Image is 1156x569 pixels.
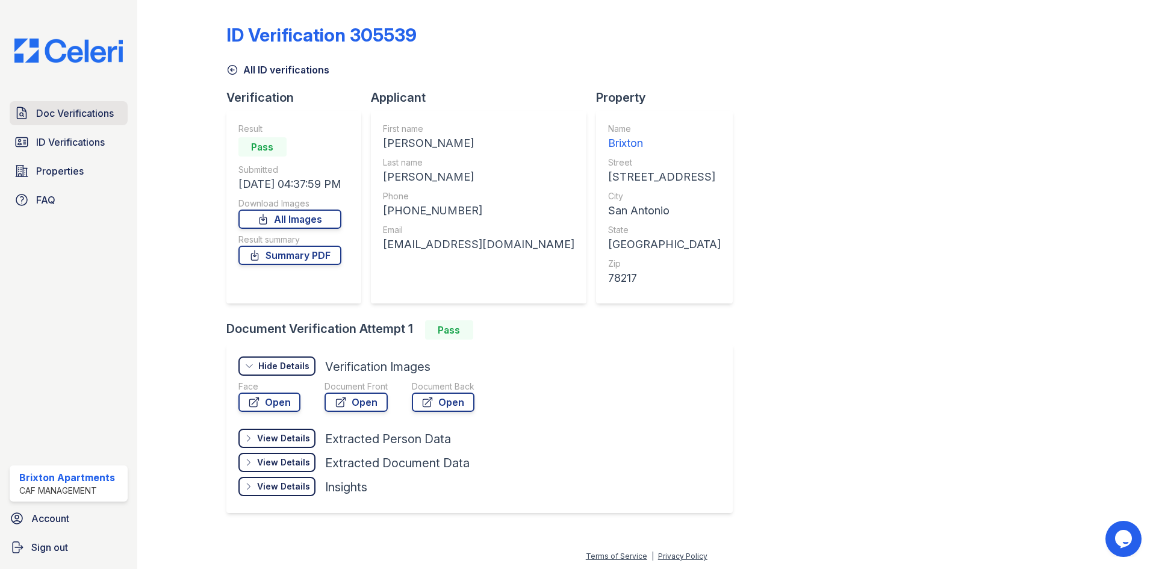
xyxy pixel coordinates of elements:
div: San Antonio [608,202,721,219]
div: Verification [226,89,371,106]
div: Last name [383,157,574,169]
div: State [608,224,721,236]
div: Face [238,381,300,393]
div: Submitted [238,164,341,176]
a: Terms of Service [586,552,647,561]
div: Extracted Document Data [325,455,470,471]
span: Account [31,511,69,526]
a: Doc Verifications [10,101,128,125]
span: Sign out [31,540,68,555]
span: Properties [36,164,84,178]
a: Summary PDF [238,246,341,265]
div: Phone [383,190,574,202]
a: Privacy Policy [658,552,707,561]
div: Applicant [371,89,596,106]
a: All ID verifications [226,63,329,77]
a: Name Brixton [608,123,721,152]
div: Hide Details [258,360,309,372]
a: Open [412,393,474,412]
a: Account [5,506,132,530]
div: Download Images [238,197,341,210]
div: Property [596,89,742,106]
div: City [608,190,721,202]
div: Verification Images [325,358,430,375]
div: Document Verification Attempt 1 [226,320,742,340]
div: 78217 [608,270,721,287]
div: Extracted Person Data [325,431,451,447]
div: [DATE] 04:37:59 PM [238,176,341,193]
div: ID Verification 305539 [226,24,417,46]
div: Name [608,123,721,135]
div: Result summary [238,234,341,246]
a: Sign out [5,535,132,559]
div: CAF Management [19,485,115,497]
div: View Details [257,432,310,444]
div: Brixton [608,135,721,152]
div: Brixton Apartments [19,470,115,485]
div: Insights [325,479,367,496]
div: [PERSON_NAME] [383,135,574,152]
div: Document Back [412,381,474,393]
div: Result [238,123,341,135]
a: FAQ [10,188,128,212]
a: All Images [238,210,341,229]
div: First name [383,123,574,135]
div: Pass [425,320,473,340]
div: [PERSON_NAME] [383,169,574,185]
div: [STREET_ADDRESS] [608,169,721,185]
div: [GEOGRAPHIC_DATA] [608,236,721,253]
span: ID Verifications [36,135,105,149]
div: [PHONE_NUMBER] [383,202,574,219]
div: View Details [257,480,310,493]
a: Open [325,393,388,412]
a: Properties [10,159,128,183]
a: Open [238,393,300,412]
div: | [651,552,654,561]
iframe: chat widget [1105,521,1144,557]
img: CE_Logo_Blue-a8612792a0a2168367f1c8372b55b34899dd931a85d93a1a3d3e32e68fde9ad4.png [5,39,132,63]
span: Doc Verifications [36,106,114,120]
div: View Details [257,456,310,468]
div: Street [608,157,721,169]
div: [EMAIL_ADDRESS][DOMAIN_NAME] [383,236,574,253]
div: Email [383,224,574,236]
div: Pass [238,137,287,157]
a: ID Verifications [10,130,128,154]
div: Document Front [325,381,388,393]
div: Zip [608,258,721,270]
span: FAQ [36,193,55,207]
